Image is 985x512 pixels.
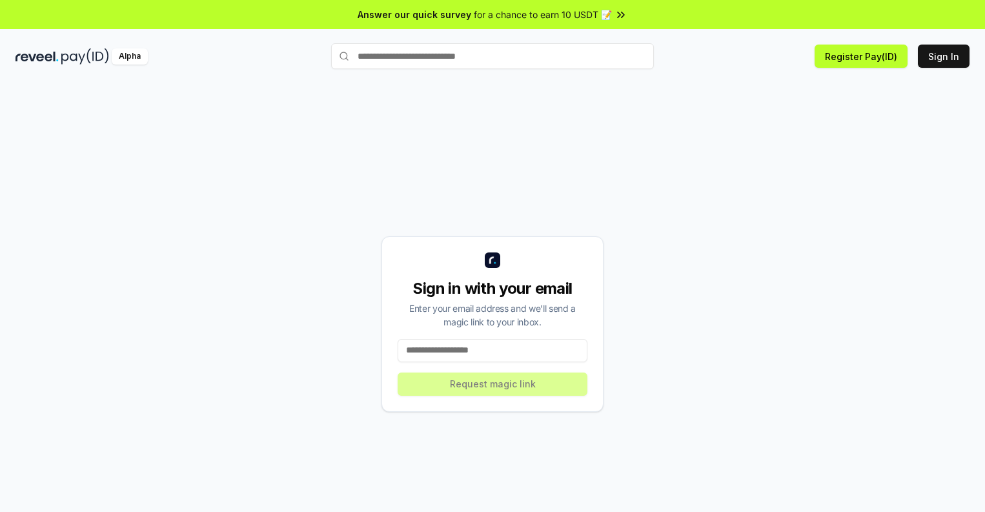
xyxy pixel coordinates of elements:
div: Enter your email address and we’ll send a magic link to your inbox. [398,302,587,329]
img: reveel_dark [15,48,59,65]
img: logo_small [485,252,500,268]
img: pay_id [61,48,109,65]
div: Alpha [112,48,148,65]
span: for a chance to earn 10 USDT 📝 [474,8,612,21]
button: Register Pay(ID) [815,45,908,68]
div: Sign in with your email [398,278,587,299]
span: Answer our quick survey [358,8,471,21]
button: Sign In [918,45,970,68]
